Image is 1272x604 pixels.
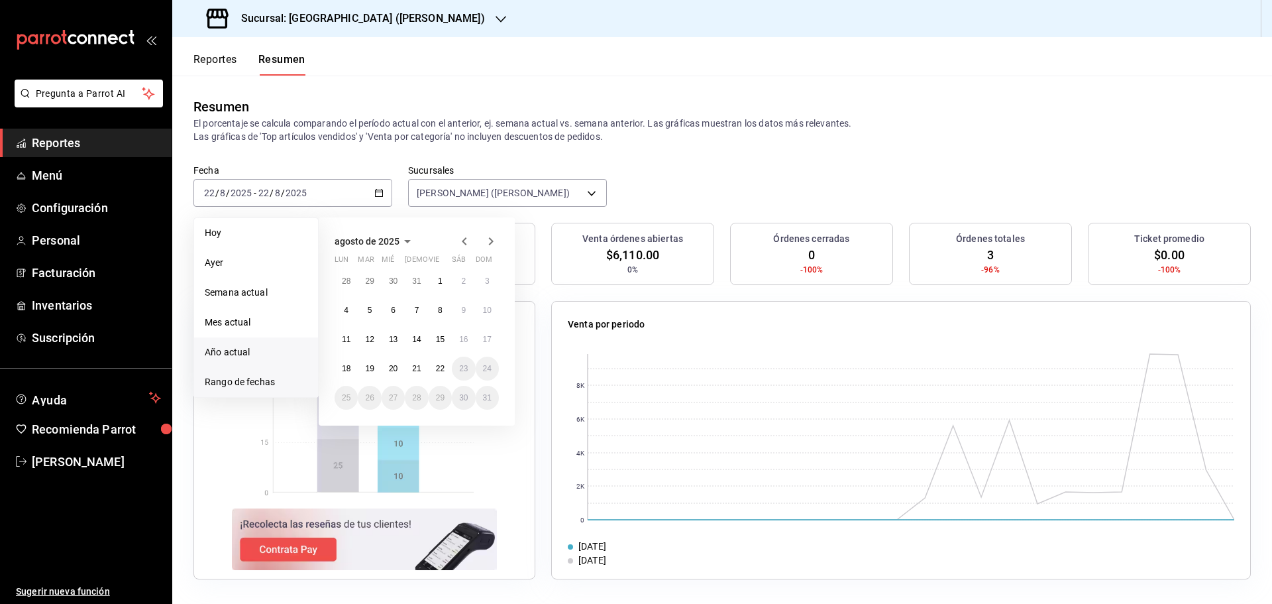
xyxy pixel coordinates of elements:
abbr: 11 de agosto de 2025 [342,335,350,344]
abbr: 12 de agosto de 2025 [365,335,374,344]
button: 31 de julio de 2025 [405,269,428,293]
text: 4K [576,450,585,457]
abbr: domingo [476,255,492,269]
button: 1 de agosto de 2025 [429,269,452,293]
button: 23 de agosto de 2025 [452,357,475,381]
abbr: 23 de agosto de 2025 [459,364,468,373]
input: -- [219,188,226,198]
abbr: 26 de agosto de 2025 [365,393,374,402]
abbr: 6 de agosto de 2025 [391,306,396,315]
abbr: 24 de agosto de 2025 [483,364,492,373]
span: / [270,188,274,198]
button: 29 de julio de 2025 [358,269,381,293]
abbr: 14 de agosto de 2025 [412,335,421,344]
text: 8K [576,382,585,389]
span: Suscripción [32,329,161,347]
abbr: 17 de agosto de 2025 [483,335,492,344]
span: Sugerir nueva función [16,585,161,599]
abbr: viernes [429,255,439,269]
div: navigation tabs [193,53,305,76]
input: -- [258,188,270,198]
abbr: 8 de agosto de 2025 [438,306,443,315]
span: 0% [627,264,638,276]
abbr: 3 de agosto de 2025 [485,276,490,286]
button: 13 de agosto de 2025 [382,328,405,351]
abbr: jueves [405,255,483,269]
button: Reportes [193,53,237,76]
span: agosto de 2025 [335,236,399,247]
abbr: 9 de agosto de 2025 [461,306,466,315]
h3: Órdenes totales [956,232,1025,246]
abbr: 5 de agosto de 2025 [368,306,372,315]
span: / [281,188,285,198]
button: 22 de agosto de 2025 [429,357,452,381]
button: 14 de agosto de 2025 [405,328,428,351]
text: 6K [576,416,585,423]
abbr: 31 de agosto de 2025 [483,393,492,402]
span: 0 [808,246,815,264]
button: 17 de agosto de 2025 [476,328,499,351]
abbr: 29 de julio de 2025 [365,276,374,286]
abbr: 19 de agosto de 2025 [365,364,374,373]
button: 27 de agosto de 2025 [382,386,405,410]
div: [DATE] [578,540,606,554]
abbr: 2 de agosto de 2025 [461,276,466,286]
label: Fecha [193,166,392,175]
span: - [254,188,256,198]
text: 0 [580,516,584,524]
input: -- [274,188,281,198]
button: 4 de agosto de 2025 [335,298,358,322]
button: Resumen [258,53,305,76]
span: Personal [32,231,161,249]
abbr: 29 de agosto de 2025 [436,393,445,402]
abbr: 30 de agosto de 2025 [459,393,468,402]
button: open_drawer_menu [146,34,156,45]
span: $6,110.00 [606,246,659,264]
span: Semana actual [205,286,307,300]
button: 8 de agosto de 2025 [429,298,452,322]
input: -- [203,188,215,198]
button: 7 de agosto de 2025 [405,298,428,322]
p: Venta por periodo [568,318,645,332]
abbr: 7 de agosto de 2025 [415,306,419,315]
button: 20 de agosto de 2025 [382,357,405,381]
span: [PERSON_NAME] [32,453,161,471]
button: 30 de agosto de 2025 [452,386,475,410]
abbr: 1 de agosto de 2025 [438,276,443,286]
abbr: 27 de agosto de 2025 [389,393,397,402]
abbr: martes [358,255,374,269]
span: Mes actual [205,316,307,330]
abbr: 18 de agosto de 2025 [342,364,350,373]
span: Facturación [32,264,161,282]
abbr: 28 de julio de 2025 [342,276,350,286]
button: 28 de julio de 2025 [335,269,358,293]
abbr: 31 de julio de 2025 [412,276,421,286]
button: 9 de agosto de 2025 [452,298,475,322]
button: 28 de agosto de 2025 [405,386,428,410]
button: 5 de agosto de 2025 [358,298,381,322]
button: 16 de agosto de 2025 [452,328,475,351]
span: Ayuda [32,390,144,406]
h3: Órdenes cerradas [773,232,849,246]
button: 18 de agosto de 2025 [335,357,358,381]
abbr: sábado [452,255,466,269]
h3: Ticket promedio [1134,232,1204,246]
abbr: 15 de agosto de 2025 [436,335,445,344]
abbr: 25 de agosto de 2025 [342,393,350,402]
button: 19 de agosto de 2025 [358,357,381,381]
button: 12 de agosto de 2025 [358,328,381,351]
button: 15 de agosto de 2025 [429,328,452,351]
span: Ayer [205,256,307,270]
abbr: lunes [335,255,348,269]
button: 25 de agosto de 2025 [335,386,358,410]
span: Recomienda Parrot [32,420,161,438]
abbr: 16 de agosto de 2025 [459,335,468,344]
button: 2 de agosto de 2025 [452,269,475,293]
abbr: 13 de agosto de 2025 [389,335,397,344]
button: 10 de agosto de 2025 [476,298,499,322]
div: Resumen [193,97,249,117]
h3: Sucursal: [GEOGRAPHIC_DATA] ([PERSON_NAME]) [231,11,485,27]
button: 3 de agosto de 2025 [476,269,499,293]
span: Configuración [32,199,161,217]
abbr: 4 de agosto de 2025 [344,306,348,315]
